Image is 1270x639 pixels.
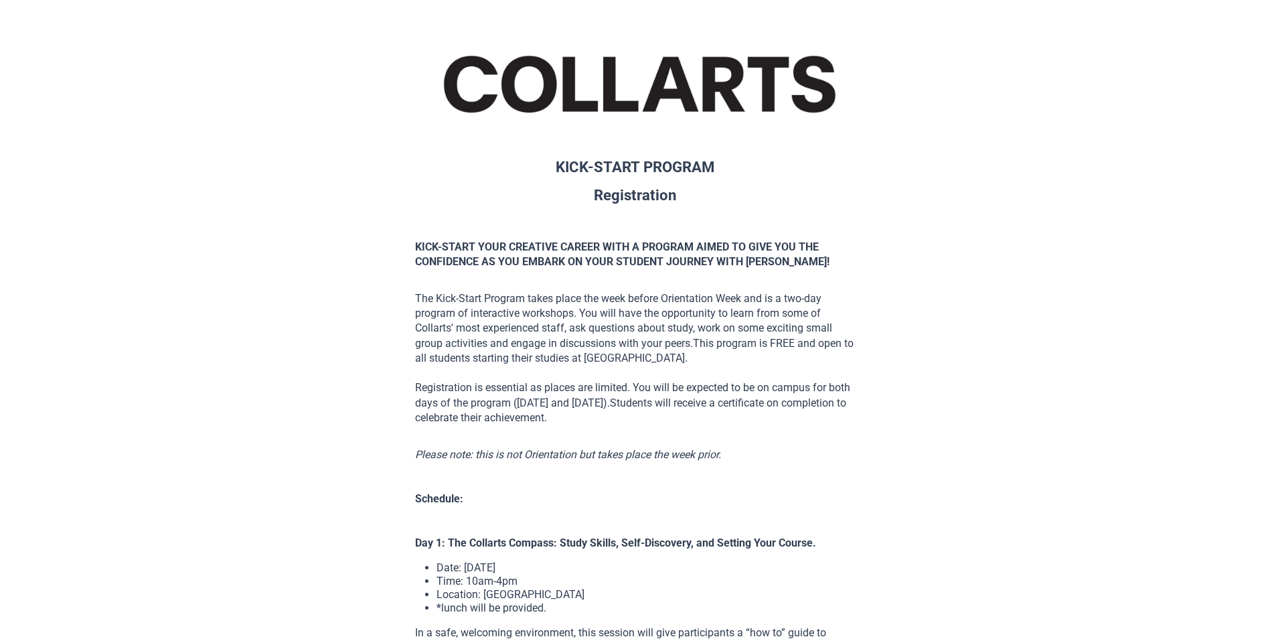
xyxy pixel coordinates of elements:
b: Day 1: The Collarts Compass: Study Skills, Self-Discovery, and Setting Your Course. [415,537,816,549]
img: COLLARTS [415,50,856,125]
span: KICK-START PROGRAM [556,158,714,175]
b: Schedule: [415,492,463,505]
span: This program is FREE and open to all students starting their studies at [GEOGRAPHIC_DATA]. [415,337,854,364]
span: Time: 10am-4pm [436,575,518,587]
span: Date: [DATE] [436,561,495,574]
span: Registration is essential as places are limited. You will be expected to be on campus for both da... [415,381,850,409]
span: Location: [GEOGRAPHIC_DATA] [436,588,584,601]
span: Registration [594,186,676,204]
span: The Kick-Start Program takes place the week before Orientation Week and is a two-day program of i... [415,292,832,350]
span: Students will receive a certificate on completion to celebrate their achievement. [415,397,846,424]
span: *lunch will be provided. [436,601,546,614]
i: Please note: this is not Orientation but takes place the week prior. [415,448,721,461]
b: KICK-START YOUR CREATIVE CAREER WITH A PROGRAM AIMED TO GIVE YOU THE CONFIDENCE AS YOU EMBARK ON ... [415,240,829,268]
